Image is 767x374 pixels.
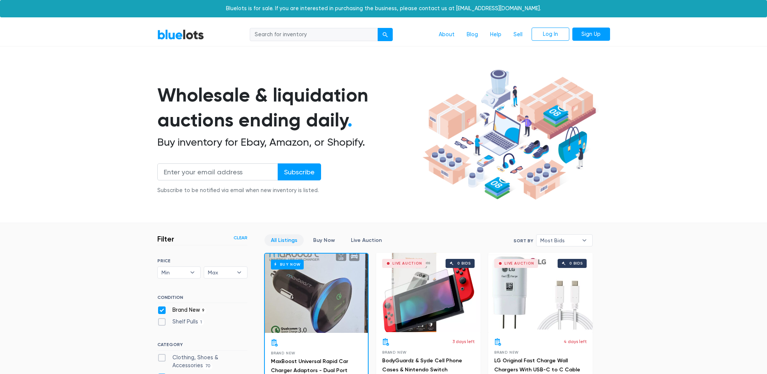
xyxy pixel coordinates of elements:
[532,28,569,41] a: Log In
[161,267,186,278] span: Min
[157,258,247,263] h6: PRICE
[513,237,533,244] label: Sort By
[234,234,247,241] a: Clear
[271,358,348,374] a: MaxBoost Universal Rapid Car Charger Adaptors - Dual Port
[198,319,204,325] span: 1
[457,262,471,265] div: 0 bids
[203,363,213,369] span: 70
[484,28,507,42] a: Help
[344,234,388,246] a: Live Auction
[157,306,207,314] label: Brand New
[392,262,422,265] div: Live Auction
[278,163,321,180] input: Subscribe
[200,308,207,314] span: 9
[507,28,529,42] a: Sell
[250,28,378,42] input: Search for inventory
[157,163,278,180] input: Enter your email address
[452,338,475,345] p: 3 days left
[264,234,304,246] a: All Listings
[420,66,599,203] img: hero-ee84e7d0318cb26816c560f6b4441b76977f77a177738b4e94f68c95b2b83dbb.png
[376,253,481,332] a: Live Auction 0 bids
[208,267,233,278] span: Max
[576,235,592,246] b: ▾
[382,350,407,354] span: Brand New
[271,351,295,355] span: Brand New
[307,234,341,246] a: Buy Now
[157,342,247,350] h6: CATEGORY
[157,186,321,195] div: Subscribe to be notified via email when new inventory is listed.
[347,109,352,131] span: .
[157,29,204,40] a: BlueLots
[231,267,247,278] b: ▾
[157,295,247,303] h6: CONDITION
[569,262,583,265] div: 0 bids
[184,267,200,278] b: ▾
[265,254,368,333] a: Buy Now
[540,235,578,246] span: Most Bids
[461,28,484,42] a: Blog
[157,83,420,133] h1: Wholesale & liquidation auctions ending daily
[433,28,461,42] a: About
[564,338,587,345] p: 4 days left
[157,354,247,370] label: Clothing, Shoes & Accessories
[157,136,420,149] h2: Buy inventory for Ebay, Amazon, or Shopify.
[504,262,534,265] div: Live Auction
[494,350,519,354] span: Brand New
[157,234,174,243] h3: Filter
[572,28,610,41] a: Sign Up
[488,253,593,332] a: Live Auction 0 bids
[271,260,304,269] h6: Buy Now
[157,318,204,326] label: Shelf Pulls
